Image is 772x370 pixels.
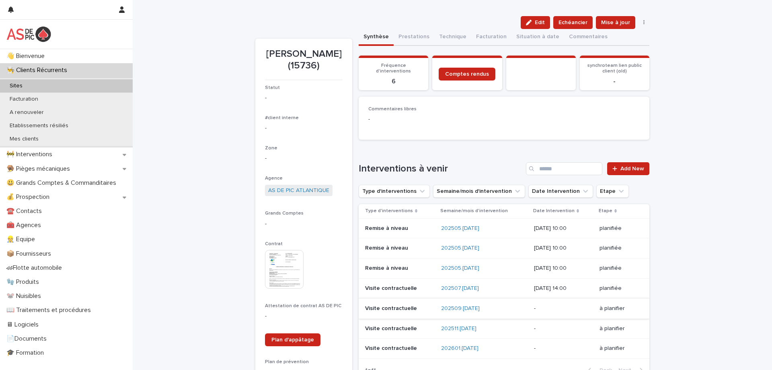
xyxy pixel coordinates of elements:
[526,162,602,175] input: Search
[365,305,435,312] p: Visite contractuelle
[368,107,417,112] span: Commentaires libres
[3,306,97,314] p: 📖 Traitements et procédures
[265,360,309,364] span: Plan de prévention
[3,207,48,215] p: ☎️ Contacts
[265,312,343,320] p: -
[265,85,280,90] span: Statut
[359,185,430,198] button: Type d'interventions
[3,236,41,243] p: 👷 Equipe
[600,305,636,312] p: à planifier
[535,20,545,25] span: Edit
[3,292,47,300] p: 🐭 Nuisibles
[265,154,343,163] p: -
[3,193,56,201] p: 💰 Prospection
[3,151,59,158] p: 🚧 Interventions
[368,115,640,124] p: -
[359,218,649,238] tr: Remise à niveau202505.[DATE] [DATE] 10:00planifiée
[265,94,343,102] p: -
[441,325,476,332] a: 202511.[DATE]
[441,305,480,312] a: 202509.[DATE]
[359,163,523,175] h1: Interventions à venir
[265,116,299,120] span: #client interne
[600,345,636,352] p: à planifier
[440,207,508,215] p: Semaine/mois d'intervention
[434,29,471,46] button: Technique
[3,165,76,173] p: 🪤 Pièges mécaniques
[359,278,649,298] tr: Visite contractuelle202507.[DATE] [DATE] 14:00planifiée
[365,325,435,332] p: Visite contractuelle
[365,345,435,352] p: Visite contractuelle
[363,78,423,85] p: 6
[3,335,53,343] p: 📄Documents
[265,333,320,346] a: Plan d'appâtage
[3,250,57,258] p: 📦 Fournisseurs
[534,265,593,272] p: [DATE] 10:00
[607,162,649,175] a: Add New
[268,186,329,195] a: AS DE PIC ATLANTIQUE
[599,207,612,215] p: Etape
[6,26,51,42] img: yKcqic14S0S6KrLdrqO6
[534,325,593,332] p: -
[365,225,435,232] p: Remise à niveau
[534,305,593,312] p: -
[359,238,649,258] tr: Remise à niveau202505.[DATE] [DATE] 10:00planifiée
[534,345,593,352] p: -
[3,179,123,187] p: 😃 Grands Comptes & Commanditaires
[365,285,435,292] p: Visite contractuelle
[3,349,50,357] p: 🎓 Formation
[3,83,29,89] p: Sites
[265,124,343,132] p: -
[3,221,47,229] p: 🧰 Agences
[359,298,649,318] tr: Visite contractuelle202509.[DATE] -à planifier
[441,345,478,352] a: 202601.[DATE]
[359,339,649,359] tr: Visite contractuelle202601.[DATE] -à planifier
[439,68,495,81] a: Comptes rendus
[3,96,45,103] p: Facturation
[558,19,587,27] span: Echéancier
[441,285,479,292] a: 202507.[DATE]
[445,71,489,77] span: Comptes rendus
[596,185,629,198] button: Etape
[394,29,434,46] button: Prestations
[600,225,636,232] p: planifiée
[3,321,45,329] p: 🖥 Logiciels
[3,66,74,74] p: 👨‍🍳 Clients Récurrents
[601,19,630,27] span: Mise à jour
[587,63,642,74] span: synchroteam lien public client (old)
[585,78,645,85] p: -
[3,52,51,60] p: 👋 Bienvenue
[3,136,45,143] p: Mes clients
[600,325,636,332] p: à planifier
[534,245,593,252] p: [DATE] 10:00
[359,29,394,46] button: Synthèse
[3,109,50,116] p: A renouveler
[3,122,75,129] p: Etablissements résiliés
[564,29,612,46] button: Commentaires
[265,304,341,308] span: Attestation de contrat AS DE PIC
[441,245,479,252] a: 202505.[DATE]
[521,16,550,29] button: Edit
[265,220,343,228] p: -
[265,242,283,246] span: Contrat
[511,29,564,46] button: Situation à date
[534,225,593,232] p: [DATE] 10:00
[620,166,644,172] span: Add New
[600,285,636,292] p: planifiée
[365,245,435,252] p: Remise à niveau
[265,211,304,216] span: Grands Comptes
[365,207,413,215] p: Type d'interventions
[533,207,575,215] p: Date Intervention
[600,265,636,272] p: planifiée
[441,225,479,232] a: 202505.[DATE]
[265,176,283,181] span: Agence
[3,278,45,286] p: 🧤 Produits
[596,16,635,29] button: Mise à jour
[265,146,277,151] span: Zone
[441,265,479,272] a: 202505.[DATE]
[265,48,343,72] p: [PERSON_NAME] (15736)
[553,16,593,29] button: Echéancier
[359,258,649,279] tr: Remise à niveau202505.[DATE] [DATE] 10:00planifiée
[433,185,525,198] button: Semaine/mois d'intervention
[3,264,68,272] p: 🏎Flotte automobile
[359,318,649,339] tr: Visite contractuelle202511.[DATE] -à planifier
